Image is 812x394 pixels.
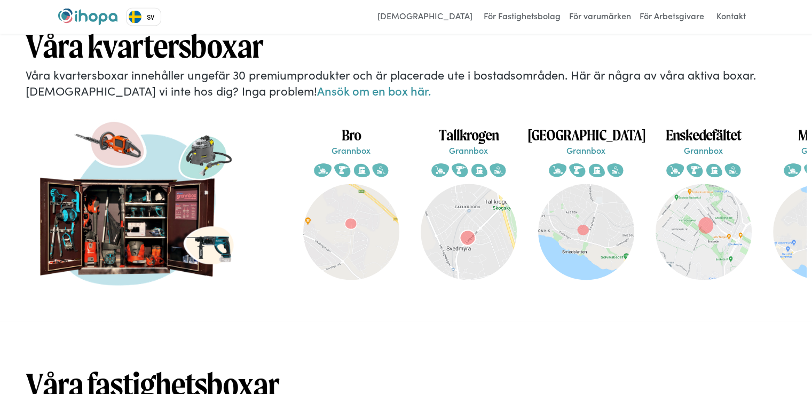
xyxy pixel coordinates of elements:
a: Kontakt [710,9,752,26]
div: Language [126,8,161,26]
h1: Enskedefältet [645,125,762,144]
h1: Våra kvartersboxar [26,26,786,67]
a: För Fastighetsbolag [481,9,563,26]
h1: Bro [293,125,410,144]
a: home [58,9,117,26]
a: SV [127,9,161,26]
a: EnskedefältetGrannbox [645,108,762,300]
p: Grannbox [527,144,645,156]
p: Våra kvartersboxar innehåller ungefär 30 premiumprodukter och är placerade ute i bostadsområden. ... [26,67,786,100]
a: Ansök om en box här. [317,82,431,99]
a: BroGrannbox [293,108,410,300]
a: [GEOGRAPHIC_DATA]Grannbox [527,108,645,300]
a: För Arbetsgivare [637,9,707,26]
p: Grannbox [645,144,762,156]
h1: Tallkrogen [410,125,527,144]
a: För varumärken [566,9,634,26]
h1: [GEOGRAPHIC_DATA] [527,125,645,144]
a: [DEMOGRAPHIC_DATA] [372,9,478,26]
img: ihopa logo [58,9,117,26]
aside: Language selected: Svenska [126,8,161,26]
a: TallkrogenGrannbox [410,108,527,300]
p: Grannbox [293,144,410,156]
p: Grannbox [410,144,527,156]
